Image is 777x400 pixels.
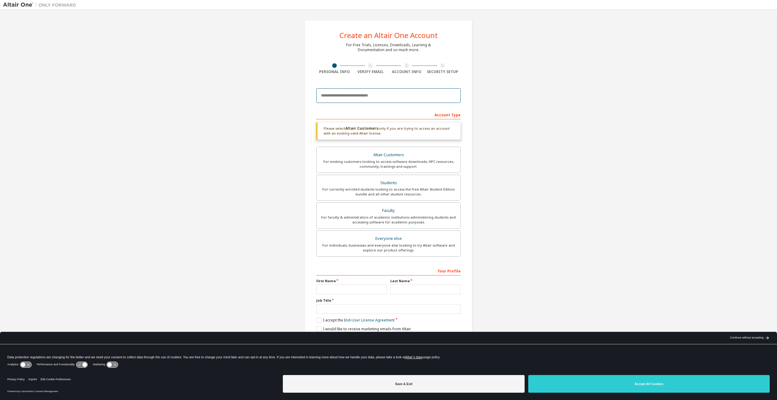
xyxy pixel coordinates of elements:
[339,32,438,39] div: Create an Altair One Account
[320,187,457,197] div: For currently enrolled students looking to access the free Altair Student Edition bundle and all ...
[390,279,461,283] label: Last Name
[353,69,389,74] div: Verify Email
[3,2,79,8] img: Altair One
[344,318,395,323] a: End-User License Agreement
[316,110,461,119] div: Account Type
[346,43,431,52] div: For Free Trials, Licenses, Downloads, Learning & Documentation and so much more.
[316,326,411,332] label: I would like to receive marketing emails from Altair
[320,215,457,225] div: For faculty & administrators of academic institutions administering students and accessing softwa...
[425,69,461,74] div: Security Setup
[316,318,395,323] label: I accept the
[320,179,457,187] div: Students
[320,234,457,243] div: Everyone else
[345,126,378,131] b: Altair Customers
[316,298,461,303] label: Job Title
[320,243,457,253] div: For individuals, businesses and everyone else looking to try Altair software and explore our prod...
[316,122,461,140] div: Please select only if you are trying to access an account with an existing valid Altair license.
[388,69,425,74] div: Account Info
[320,206,457,215] div: Faculty
[320,159,457,169] div: For existing customers looking to access software downloads, HPC resources, community, trainings ...
[316,279,387,283] label: First Name
[316,69,353,74] div: Personal Info
[320,151,457,159] div: Altair Customers
[316,266,461,275] div: Your Profile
